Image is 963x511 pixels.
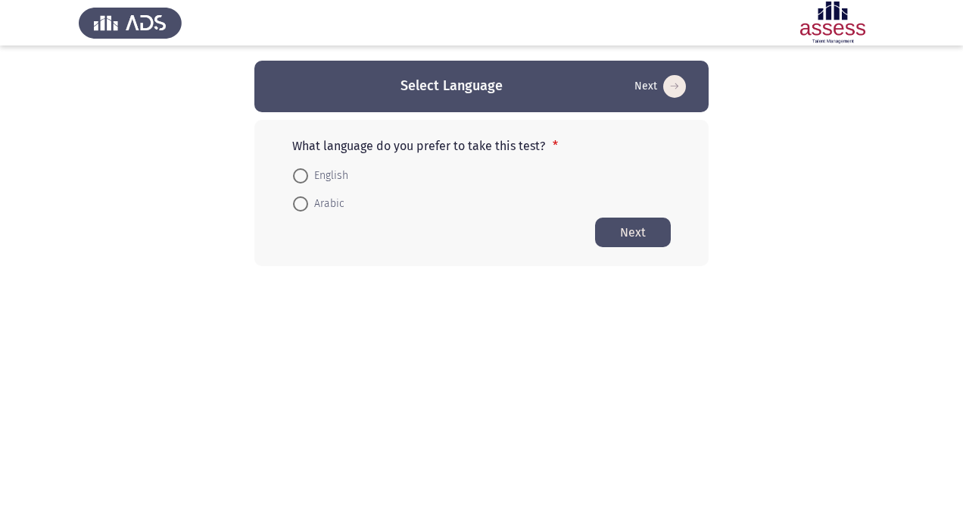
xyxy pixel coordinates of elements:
span: English [308,167,348,185]
h3: Select Language [400,77,503,96]
span: Arabic [308,195,344,213]
button: Start assessment [630,74,690,99]
p: What language do you prefer to take this test? [292,139,671,153]
button: Start assessment [595,218,671,247]
img: Assessment logo of OCM R1 ASSESS [781,2,884,44]
img: Assess Talent Management logo [79,2,182,44]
